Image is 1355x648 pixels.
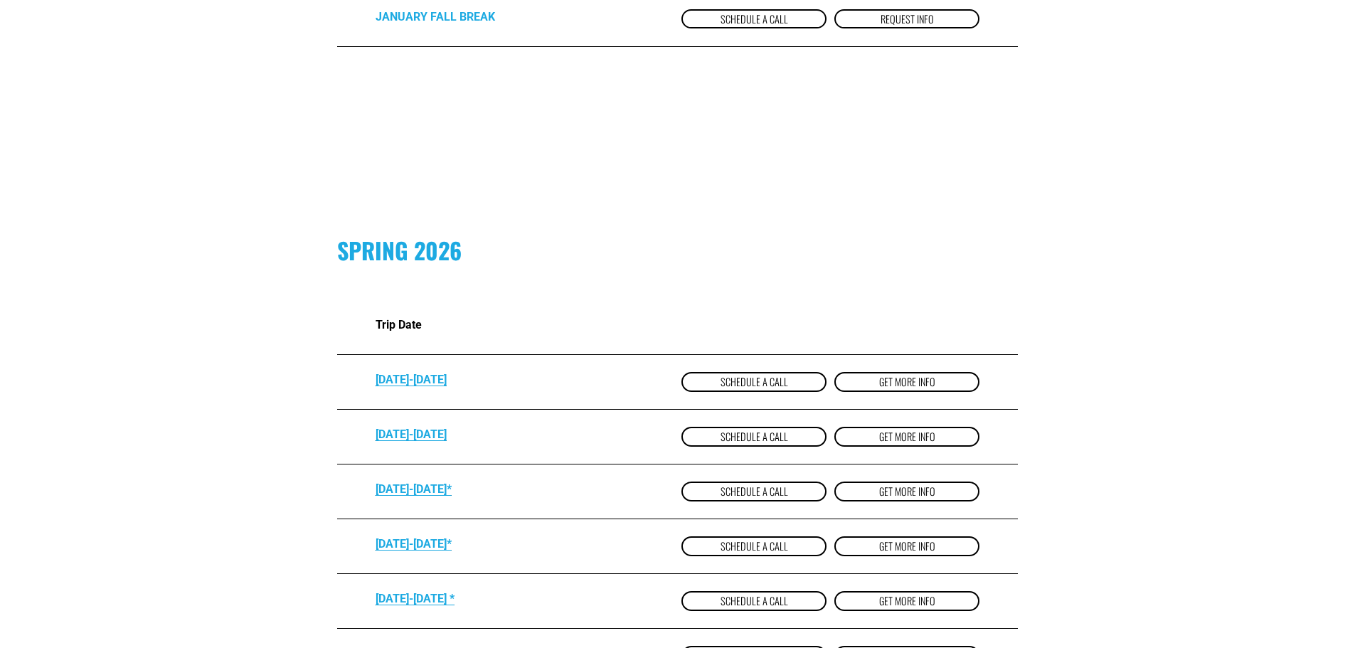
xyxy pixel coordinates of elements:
[376,373,447,386] a: [DATE]-[DATE]
[834,482,979,501] a: get more Info
[681,482,827,501] a: Schedule a Call
[376,427,447,441] a: [DATE]-[DATE]
[834,372,979,392] a: get more Info
[376,10,495,23] strong: JANUARY FALL BREAK
[376,318,422,331] strong: Trip Date
[681,372,827,392] a: Schedule a Call
[834,536,979,556] a: get more Info
[337,233,462,267] strong: SPRING 2026
[376,482,452,496] a: [DATE]-[DATE]*
[834,427,979,447] a: get more Info
[376,537,452,551] a: [DATE]-[DATE]*
[681,591,827,611] a: Schedule a Call
[681,536,827,556] a: Schedule a Call
[681,427,827,447] a: Schedule a Call
[376,592,455,605] a: [DATE]-[DATE] *
[834,9,979,29] a: Request Info
[681,9,827,29] a: Schedule a Call
[834,591,979,611] a: get more Info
